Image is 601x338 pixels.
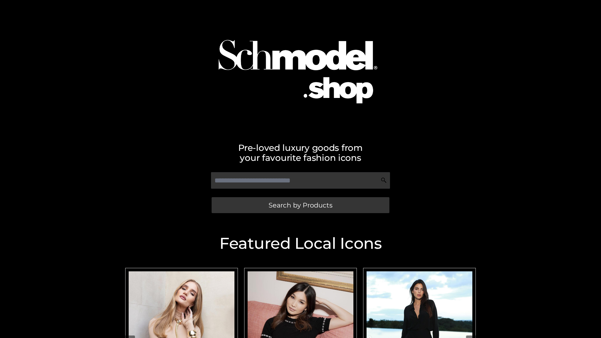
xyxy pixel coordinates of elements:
span: Search by Products [269,202,332,208]
img: Search Icon [381,177,387,183]
h2: Featured Local Icons​ [122,236,479,251]
a: Search by Products [212,197,389,213]
h2: Pre-loved luxury goods from your favourite fashion icons [122,143,479,163]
